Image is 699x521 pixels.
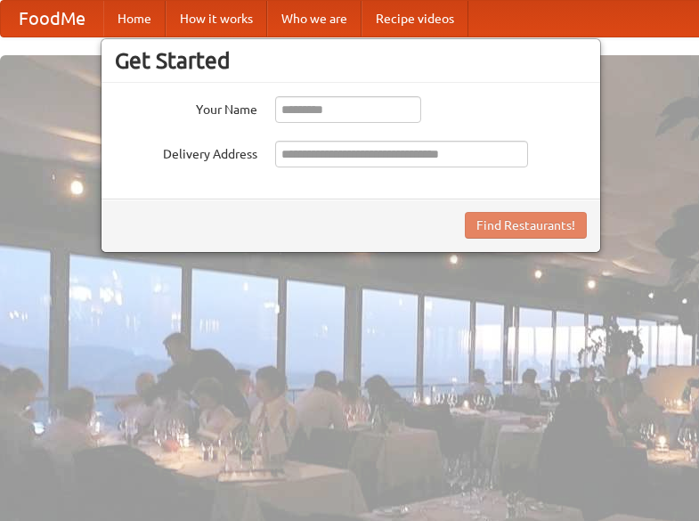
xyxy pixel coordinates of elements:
[115,47,587,74] h3: Get Started
[115,141,257,163] label: Delivery Address
[166,1,267,37] a: How it works
[103,1,166,37] a: Home
[1,1,103,37] a: FoodMe
[115,96,257,118] label: Your Name
[465,212,587,239] button: Find Restaurants!
[267,1,362,37] a: Who we are
[362,1,468,37] a: Recipe videos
